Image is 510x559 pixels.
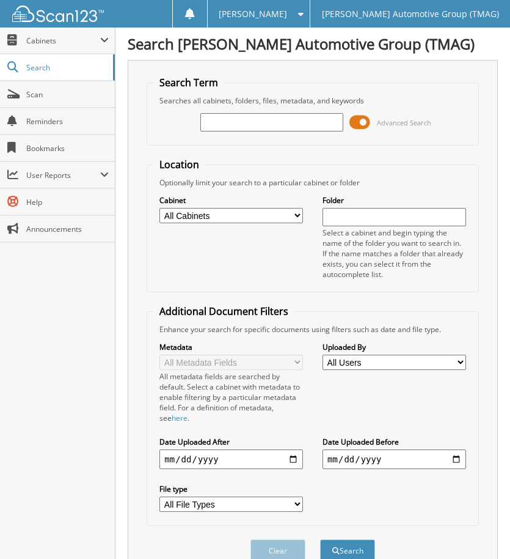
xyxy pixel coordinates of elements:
img: scan123-logo-white.svg [12,6,104,22]
div: Searches all cabinets, folders, files, metadata, and keywords [153,95,472,106]
span: [PERSON_NAME] Automotive Group (TMAG) [322,10,499,18]
input: start [159,450,303,469]
legend: Location [153,158,205,171]
span: Bookmarks [26,143,109,154]
label: Date Uploaded Before [322,437,466,447]
span: Announcements [26,224,109,234]
label: Date Uploaded After [159,437,303,447]
span: Help [26,197,109,207]
span: Cabinets [26,35,100,46]
label: Metadata [159,342,303,352]
label: Uploaded By [322,342,466,352]
span: Scan [26,89,109,100]
label: File type [159,484,303,494]
span: Advanced Search [377,118,431,127]
label: Cabinet [159,195,303,205]
legend: Search Term [153,76,224,89]
input: end [322,450,466,469]
a: here [172,413,188,423]
h1: Search [PERSON_NAME] Automotive Group (TMAG) [128,34,498,54]
span: Reminders [26,116,109,127]
div: All metadata fields are searched by default. Select a cabinet with metadata to enable filtering b... [159,371,303,423]
span: User Reports [26,170,100,180]
div: Optionally limit your search to a particular cabinet or folder [153,177,472,188]
span: [PERSON_NAME] [219,10,287,18]
span: Search [26,62,107,73]
label: Folder [322,195,466,205]
legend: Additional Document Filters [153,305,294,318]
div: Enhance your search for specific documents using filters such as date and file type. [153,324,472,335]
div: Select a cabinet and begin typing the name of the folder you want to search in. If the name match... [322,228,466,279]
